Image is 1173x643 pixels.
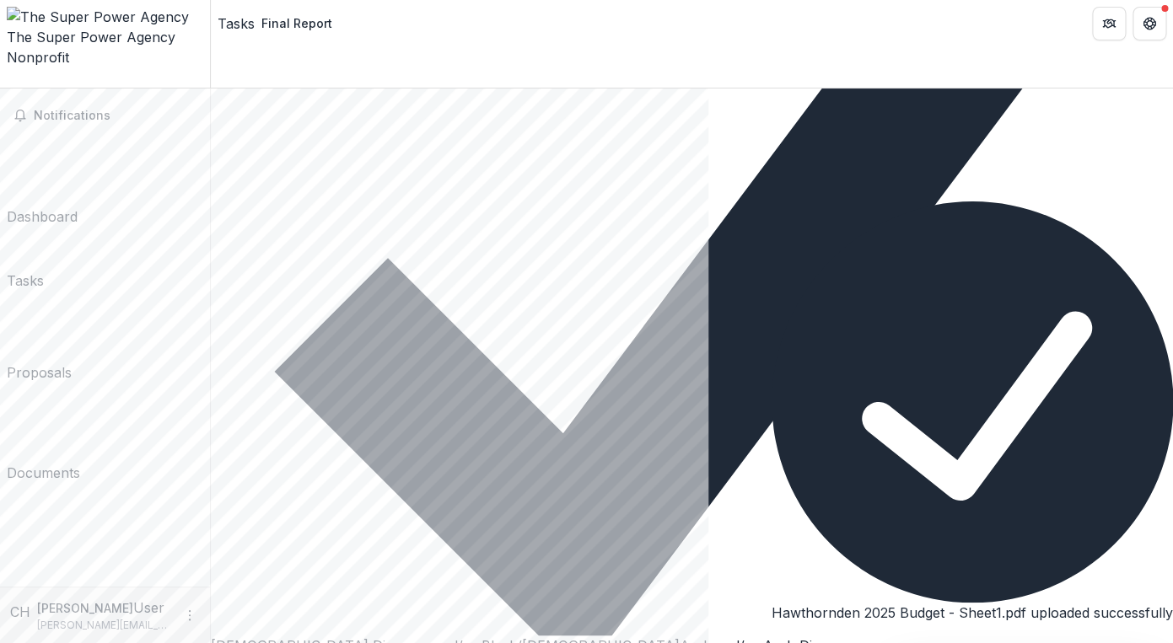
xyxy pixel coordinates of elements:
[7,136,78,227] a: Dashboard
[1092,7,1126,40] button: Partners
[7,102,203,129] button: Notifications
[7,233,44,291] a: Tasks
[7,271,44,291] div: Tasks
[1133,7,1166,40] button: Get Help
[7,362,72,383] div: Proposals
[261,14,332,32] div: Final Report
[37,599,133,617] p: [PERSON_NAME]
[10,602,30,622] div: Claire Heffernan
[7,297,72,383] a: Proposals
[218,11,339,35] nav: breadcrumb
[218,13,255,34] a: Tasks
[7,389,80,483] a: Documents
[37,618,173,633] p: [PERSON_NAME][EMAIL_ADDRESS][DOMAIN_NAME]
[7,49,69,66] span: Nonprofit
[7,206,78,227] div: Dashboard
[180,605,200,625] button: More
[133,597,164,618] p: User
[7,463,80,483] div: Documents
[7,7,203,27] img: The Super Power Agency
[34,109,196,123] span: Notifications
[7,27,203,47] div: The Super Power Agency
